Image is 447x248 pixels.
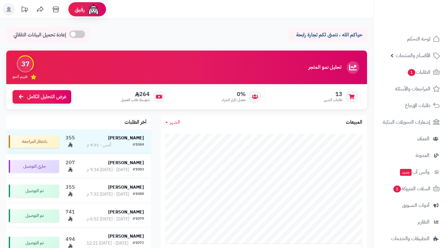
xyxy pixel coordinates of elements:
[108,135,144,141] strong: [PERSON_NAME]
[87,167,129,173] div: [DATE] - [DATE] 9:34 م
[170,118,180,126] span: الشهر
[377,115,443,130] a: إشعارات التحويلات البنكية
[393,184,430,193] span: السلات المتروكة
[418,218,429,226] span: التقارير
[404,17,441,30] img: logo-2.png
[87,191,129,197] div: [DATE] - [DATE] 7:32 م
[61,129,79,154] td: 355
[391,234,429,243] span: التطبيقات والخدمات
[87,216,129,222] div: [DATE] - [DATE] 6:52 م
[133,142,144,148] div: #1084
[377,181,443,196] a: السلات المتروكة1
[324,91,342,98] span: 13
[377,231,443,246] a: التطبيقات والخدمات
[405,101,430,110] span: طلبات الإرجاع
[75,6,85,13] span: رفيق
[87,142,111,148] div: أمس - 9:31 م
[108,209,144,215] strong: [PERSON_NAME]
[9,209,59,222] div: تم التوصيل
[377,164,443,180] a: وآتس آبجديد
[125,120,146,125] h3: آخر الطلبات
[407,68,430,77] span: الطلبات
[308,65,341,70] h3: تحليل نمو المتجر
[13,74,28,79] span: تقييم النمو
[383,118,430,127] span: إشعارات التحويلات البنكية
[165,119,180,126] a: الشهر
[61,203,79,228] td: 741
[222,91,246,98] span: 0%
[402,201,429,210] span: أدوات التسويق
[395,84,430,93] span: المراجعات والأسئلة
[108,159,144,166] strong: [PERSON_NAME]
[61,179,79,203] td: 355
[408,69,415,76] span: 1
[133,191,144,197] div: #1080
[121,91,150,98] span: 264
[400,169,412,176] span: جديد
[9,160,59,173] div: جاري التوصيل
[61,154,79,179] td: 207
[133,167,144,173] div: #1083
[393,186,401,192] span: 1
[108,184,144,191] strong: [PERSON_NAME]
[396,51,430,60] span: الأقسام والمنتجات
[417,134,429,143] span: العملاء
[13,90,71,104] a: عرض التحليل الكامل
[399,168,429,176] span: وآتس آب
[346,120,362,125] h3: المبيعات
[293,31,362,39] p: حياكم الله ، نتمنى لكم تجارة رابحة
[377,31,443,46] a: لوحة التحكم
[377,65,443,80] a: الطلبات1
[377,214,443,229] a: التقارير
[9,185,59,197] div: تم التوصيل
[121,97,150,103] span: متوسط طلب العميل
[407,35,430,43] span: لوحة التحكم
[377,198,443,213] a: أدوات التسويق
[377,148,443,163] a: المدونة
[17,3,32,17] a: تحديثات المنصة
[222,97,246,103] span: معدل تكرار الشراء
[27,93,67,100] span: عرض التحليل الكامل
[377,98,443,113] a: طلبات الإرجاع
[87,3,100,16] img: ai-face.png
[133,216,144,222] div: #1079
[13,31,66,39] span: إعادة تحميل البيانات التلقائي
[324,97,342,103] span: طلبات الشهر
[416,151,429,160] span: المدونة
[377,131,443,146] a: العملاء
[9,135,59,148] div: بانتظار المراجعة
[108,233,144,240] strong: [PERSON_NAME]
[377,81,443,96] a: المراجعات والأسئلة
